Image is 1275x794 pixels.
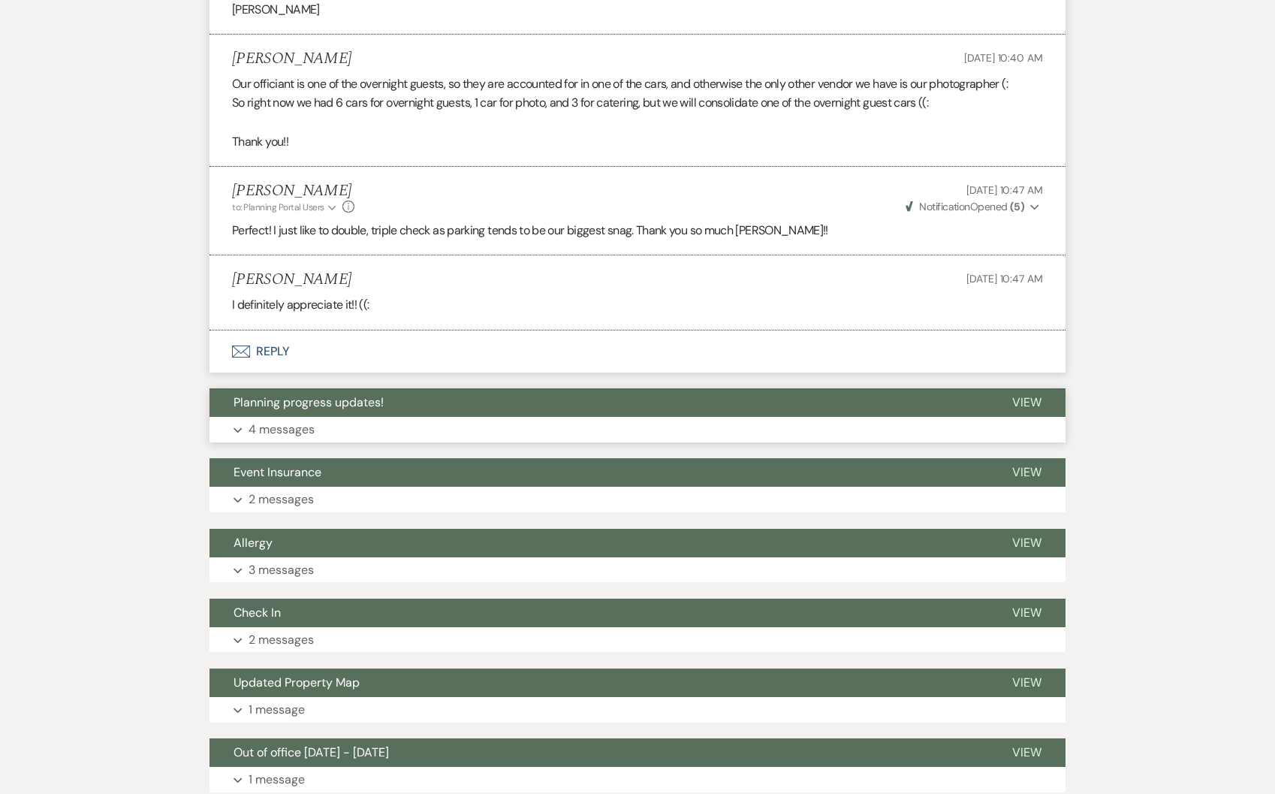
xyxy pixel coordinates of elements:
button: Updated Property Map [209,669,988,697]
span: Notification [919,200,969,213]
button: 4 messages [209,417,1066,442]
button: Event Insurance [209,458,988,487]
button: View [988,529,1066,557]
p: 4 messages [249,420,315,439]
span: Check In [234,605,281,620]
span: Opened [906,200,1024,213]
span: View [1012,605,1041,620]
span: Planning progress updates! [234,394,384,410]
p: 2 messages [249,490,314,509]
button: 1 message [209,767,1066,792]
button: View [988,738,1066,767]
p: 1 message [249,770,305,789]
button: 3 messages [209,557,1066,583]
button: 2 messages [209,627,1066,653]
button: Allergy [209,529,988,557]
span: Allergy [234,535,273,551]
button: View [988,458,1066,487]
span: View [1012,675,1041,690]
h5: [PERSON_NAME] [232,182,354,201]
strong: ( 5 ) [1010,200,1024,213]
p: Thank you!! [232,132,1043,152]
span: [DATE] 10:47 AM [966,272,1043,285]
span: to: Planning Portal Users [232,201,324,213]
button: View [988,669,1066,697]
span: View [1012,464,1041,480]
button: Check In [209,599,988,627]
span: View [1012,535,1041,551]
span: View [1012,394,1041,410]
span: Out of office [DATE] - [DATE] [234,744,389,760]
h5: [PERSON_NAME] [232,50,351,68]
h5: [PERSON_NAME] [232,270,351,289]
span: Event Insurance [234,464,321,480]
span: Updated Property Map [234,675,360,690]
button: View [988,599,1066,627]
button: Planning progress updates! [209,388,988,417]
p: Perfect! I just like to double, triple check as parking tends to be our biggest snag. Thank you s... [232,221,1043,240]
button: NotificationOpened (5) [903,199,1043,215]
button: View [988,388,1066,417]
button: Out of office [DATE] - [DATE] [209,738,988,767]
button: 2 messages [209,487,1066,512]
p: Our officiant is one of the overnight guests, so they are accounted for in one of the cars, and o... [232,74,1043,94]
p: I definitely appreciate it!! ((: [232,295,1043,315]
span: View [1012,744,1041,760]
p: 1 message [249,700,305,720]
span: [DATE] 10:40 AM [964,51,1043,65]
p: 2 messages [249,630,314,650]
button: 1 message [209,697,1066,723]
p: 3 messages [249,560,314,580]
button: to: Planning Portal Users [232,201,339,214]
button: Reply [209,331,1066,373]
p: So right now we had 6 cars for overnight guests, 1 car for photo, and 3 for catering, but we will... [232,93,1043,113]
span: [DATE] 10:47 AM [966,183,1043,197]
